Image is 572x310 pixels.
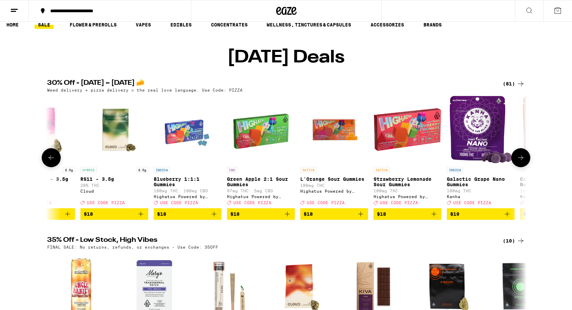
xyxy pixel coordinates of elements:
[136,167,148,173] p: 3.5g
[300,189,368,193] div: Highatus Powered by Cannabiotix
[227,189,295,193] p: 97mg THC: 5mg CBD
[420,21,445,29] button: BRANDS
[154,96,222,208] a: Open page for Blueberry 1:1:1 Gummies from Highatus Powered by Cannabiotix
[227,208,295,220] button: Add to bag
[227,96,295,208] a: Open page for Green Apple 2:1 Sour Gummies from Highatus Powered by Cannabiotix
[377,211,386,217] span: $18
[227,96,295,163] img: Highatus Powered by Cannabiotix - Green Apple 2:1 Sour Gummies
[449,96,512,163] img: Kanha - Galactic Grape Nano Gummies
[447,208,515,220] button: Add to bag
[300,96,368,163] img: Highatus Powered by Cannabiotix - L'Orange Sour Gummies
[263,21,355,29] a: WELLNESS, TINCTURES & CAPSULES
[227,49,345,66] h1: [DATE] Deals
[47,88,243,92] p: Weed delivery + pizza delivery = the real love language. Use Code: PIZZA
[208,21,251,29] a: CONCENTRATES
[80,96,148,163] img: Cloud - RS11 - 3.5g
[503,80,525,88] a: (81)
[47,80,492,88] h2: 30% Off - [DATE] – [DATE] 🧀
[47,245,218,249] p: FINAL SALE: No returns, refunds, or exchanges - Use Code: 35OFF
[154,176,222,187] p: Blueberry 1:1:1 Gummies
[300,176,368,182] p: L'Orange Sour Gummies
[132,21,154,29] a: VAPES
[154,189,222,193] p: 100mg THC: 100mg CBD
[453,200,491,205] span: USE CODE PIZZA
[233,200,271,205] span: USE CODE PIZZA
[154,167,170,173] p: INDICA
[520,167,536,173] p: SATIVA
[80,176,148,182] p: RS11 - 3.5g
[374,189,441,193] p: 100mg THC
[227,176,295,187] p: Green Apple 2:1 Sour Gummies
[307,200,345,205] span: USE CODE PIZZA
[154,96,222,163] img: Highatus Powered by Cannabiotix - Blueberry 1:1:1 Gummies
[80,183,148,188] p: 20% THC
[300,167,317,173] p: SATIVA
[300,183,368,188] p: 100mg THC
[35,21,54,29] a: SALE
[447,194,515,199] div: Kanha
[367,21,407,29] a: ACCESSORIES
[503,237,525,245] a: (10)
[527,200,565,205] span: USE CODE PIZZA
[80,167,97,173] p: HYBRID
[304,211,313,217] span: $18
[3,21,22,29] a: HOME
[523,211,533,217] span: $19
[374,176,441,187] p: Strawberry Lemonade Sour Gummies
[47,237,492,245] h2: 35% Off - Low Stock, High Vibes
[300,208,368,220] button: Add to bag
[66,21,120,29] a: FLOWER & PREROLLS
[157,211,166,217] span: $18
[447,176,515,187] p: Galactic Grape Nano Gummies
[80,208,148,220] button: Add to bag
[167,21,195,29] a: EDIBLES
[80,96,148,208] a: Open page for RS11 - 3.5g from Cloud
[84,211,93,217] span: $18
[230,211,240,217] span: $18
[374,194,441,199] div: Highatus Powered by Cannabiotix
[447,167,463,173] p: INDICA
[374,208,441,220] button: Add to bag
[87,200,125,205] span: USE CODE PIZZA
[227,167,237,173] p: CBD
[154,208,222,220] button: Add to bag
[160,200,198,205] span: USE CODE PIZZA
[450,211,459,217] span: $19
[300,96,368,208] a: Open page for L'Orange Sour Gummies from Highatus Powered by Cannabiotix
[154,194,222,199] div: Highatus Powered by Cannabiotix
[63,167,75,173] p: 3.5g
[380,200,418,205] span: USE CODE PIZZA
[374,96,441,163] img: Highatus Powered by Cannabiotix - Strawberry Lemonade Sour Gummies
[374,96,441,208] a: Open page for Strawberry Lemonade Sour Gummies from Highatus Powered by Cannabiotix
[227,194,295,199] div: Highatus Powered by Cannabiotix
[80,189,148,193] div: Cloud
[374,167,390,173] p: SATIVA
[447,96,515,208] a: Open page for Galactic Grape Nano Gummies from Kanha
[447,189,515,193] p: 100mg THC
